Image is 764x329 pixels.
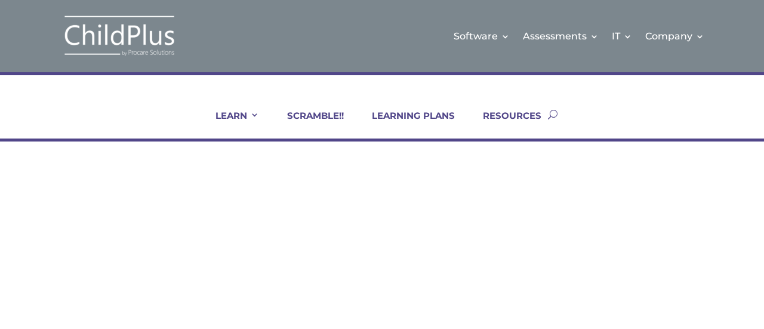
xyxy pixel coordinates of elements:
[468,110,541,139] a: RESOURCES
[357,110,455,139] a: LEARNING PLANS
[612,12,632,60] a: IT
[454,12,510,60] a: Software
[201,110,259,139] a: LEARN
[272,110,344,139] a: SCRAMBLE!!
[523,12,599,60] a: Assessments
[645,12,704,60] a: Company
